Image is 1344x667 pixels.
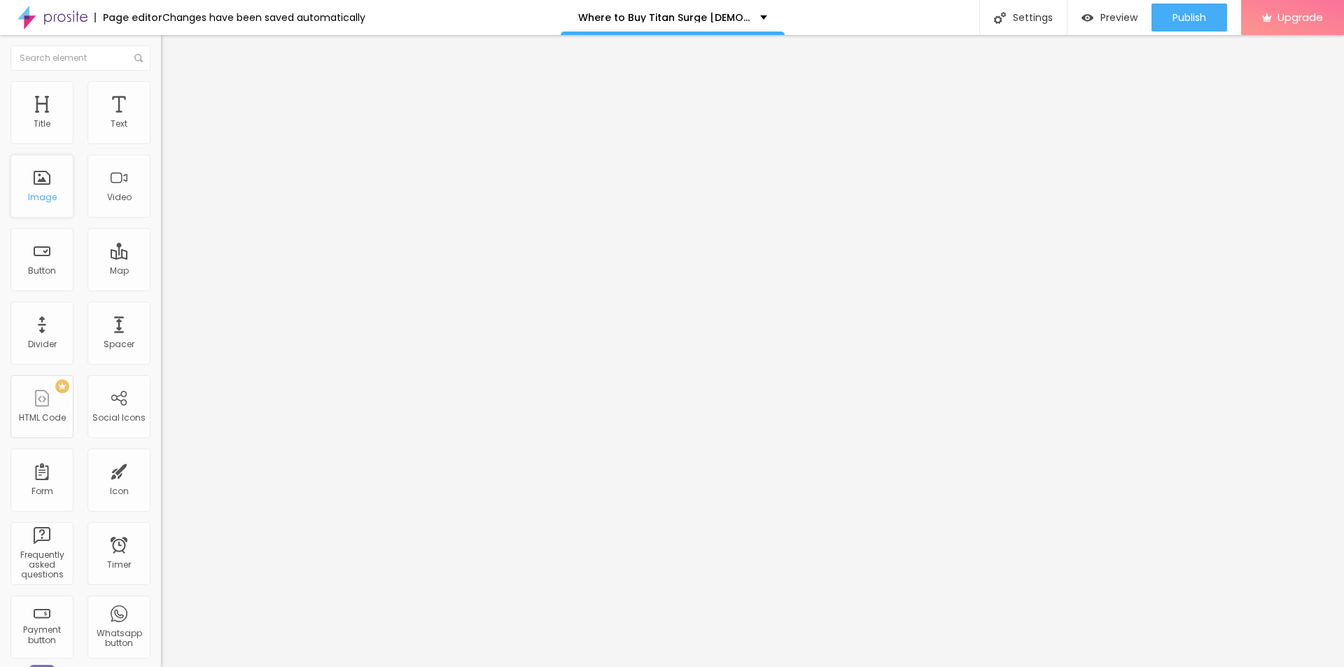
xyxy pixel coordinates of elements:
div: Text [111,119,127,129]
div: Icon [110,486,129,496]
div: Whatsapp button [91,629,146,649]
button: Preview [1067,3,1151,31]
div: Form [31,486,53,496]
img: Icone [134,54,143,62]
div: Changes have been saved automatically [162,13,365,22]
div: Page editor [94,13,162,22]
div: Payment button [14,625,69,645]
div: Spacer [104,339,134,349]
div: HTML Code [19,413,66,423]
span: Upgrade [1277,11,1323,23]
iframe: Editor [161,35,1344,667]
span: Preview [1100,12,1137,23]
img: Icone [994,12,1006,24]
span: Publish [1172,12,1206,23]
input: Search element [10,45,150,71]
img: view-1.svg [1081,12,1093,24]
p: Where to Buy Titan Surge [DEMOGRAPHIC_DATA][MEDICAL_DATA] Price [578,13,750,22]
div: Title [34,119,50,129]
div: Divider [28,339,57,349]
div: Social Icons [92,413,146,423]
div: Image [28,192,57,202]
div: Timer [107,560,131,570]
div: Button [28,266,56,276]
div: Map [110,266,129,276]
div: Frequently asked questions [14,550,69,580]
div: Video [107,192,132,202]
button: Publish [1151,3,1227,31]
